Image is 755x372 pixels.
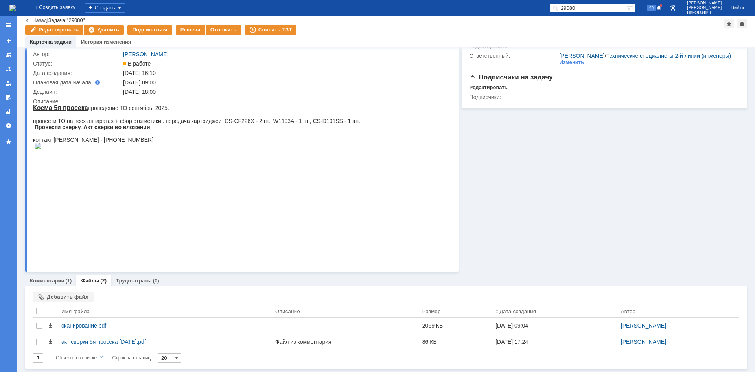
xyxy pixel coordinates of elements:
a: Заявки в моей ответственности [2,63,15,75]
div: Ответственный: [470,53,558,59]
a: Мои заявки [2,77,15,90]
div: (1) [66,278,72,284]
a: Назад [32,17,47,23]
a: Перейти на домашнюю страницу [9,5,16,11]
span: Скачать файл [47,339,53,345]
img: logo [9,5,16,11]
span: В работе [123,60,151,67]
div: [DATE] 17:24 [495,339,528,345]
span: Скачать файл [47,323,53,329]
span: 99 [647,5,656,11]
div: Редактировать [470,84,508,91]
div: | [47,17,48,23]
a: Перейти в интерфейс администратора [668,3,678,13]
div: Размер [422,308,441,314]
a: Заявки на командах [2,49,15,61]
div: 86 КБ [422,339,489,345]
div: Подписчики: [470,94,558,100]
span: [PERSON_NAME] [687,5,722,10]
div: Автор [621,308,636,314]
span: [PERSON_NAME] [687,1,722,5]
div: [DATE] 09:00 [123,79,446,86]
a: Технические специалисты 2-й линии (инженеры) [606,53,731,59]
div: Файл из комментария [275,339,416,345]
span: Расширенный поиск [627,4,635,11]
div: Дата создания [499,308,536,314]
div: Изменить [560,59,584,66]
div: Автор: [33,51,122,57]
span: Подписчики на задачу [470,73,553,81]
th: Дата создания [492,305,618,318]
div: (0) [153,278,159,284]
div: [DATE] 09:04 [495,323,528,329]
a: История изменения [81,39,131,45]
div: Плановая дата начала: [33,79,112,86]
div: Создать [85,3,125,13]
i: Строк на странице: [56,353,155,363]
a: [PERSON_NAME] [621,323,666,329]
a: [PERSON_NAME] [123,51,168,57]
span: Объектов в списке: [56,355,98,361]
div: Описание: [33,98,448,104]
div: Статус: [33,60,122,67]
img: download [2,38,9,45]
div: Сделать домашней страницей [737,19,747,28]
div: Дата создания: [33,70,122,76]
div: сканирование.pdf [61,323,269,329]
th: Размер [419,305,492,318]
div: [DATE] 16:10 [123,70,446,76]
div: [DATE] 18:00 [123,89,446,95]
th: Имя файла [58,305,272,318]
a: Настройки [2,119,15,132]
div: 2 [100,353,103,363]
th: Автор [618,305,739,318]
a: Отчеты [2,105,15,118]
a: Мои согласования [2,91,15,104]
div: Задача "29080" [48,17,85,23]
div: (2) [100,278,107,284]
div: Имя файла [61,308,90,314]
span: Николаевич [687,10,722,15]
a: Файлы [81,278,99,284]
u: Провести сверку. Акт сверки во вложении [2,20,117,26]
a: [PERSON_NAME] [560,53,605,59]
a: Трудозатраты [116,278,152,284]
div: Добавить в избранное [724,19,734,28]
div: 2069 КБ [422,323,489,329]
div: Дедлайн: [33,89,122,95]
div: Описание [275,308,300,314]
a: Комментарии [30,278,64,284]
div: / [560,53,731,59]
a: Карточка задачи [30,39,72,45]
a: Создать заявку [2,35,15,47]
div: акт сверки 5я просека [DATE].pdf [61,339,269,345]
a: [PERSON_NAME] [621,339,666,345]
